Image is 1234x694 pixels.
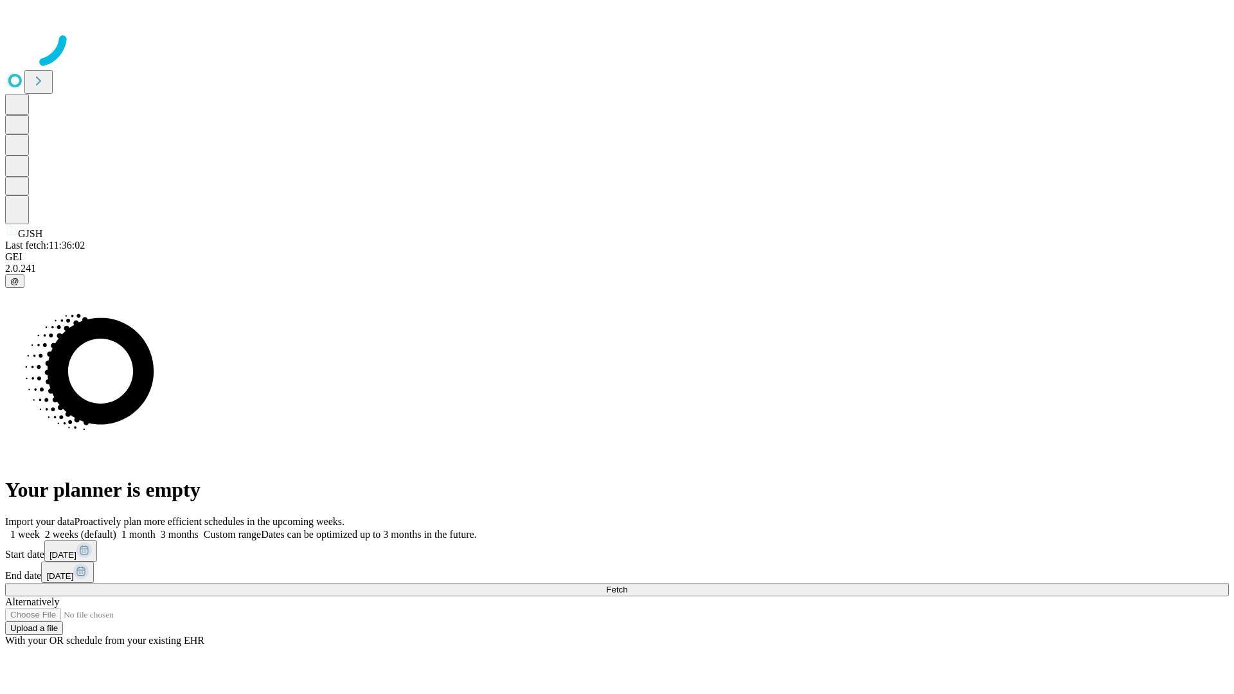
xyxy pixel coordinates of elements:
[5,621,63,635] button: Upload a file
[5,583,1229,596] button: Fetch
[204,529,261,540] span: Custom range
[5,240,85,251] span: Last fetch: 11:36:02
[161,529,199,540] span: 3 months
[49,550,76,560] span: [DATE]
[121,529,156,540] span: 1 month
[5,540,1229,562] div: Start date
[41,562,94,583] button: [DATE]
[75,516,344,527] span: Proactively plan more efficient schedules in the upcoming weeks.
[5,596,59,607] span: Alternatively
[5,274,24,288] button: @
[5,562,1229,583] div: End date
[10,529,40,540] span: 1 week
[261,529,476,540] span: Dates can be optimized up to 3 months in the future.
[44,540,97,562] button: [DATE]
[606,585,627,594] span: Fetch
[5,516,75,527] span: Import your data
[10,276,19,286] span: @
[5,635,204,646] span: With your OR schedule from your existing EHR
[46,571,73,581] span: [DATE]
[18,228,42,239] span: GJSH
[45,529,116,540] span: 2 weeks (default)
[5,251,1229,263] div: GEI
[5,478,1229,502] h1: Your planner is empty
[5,263,1229,274] div: 2.0.241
